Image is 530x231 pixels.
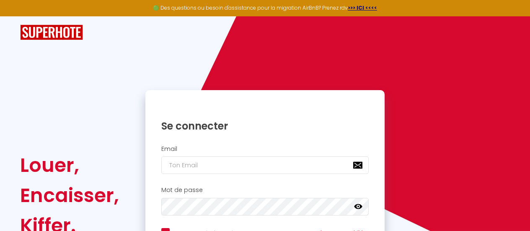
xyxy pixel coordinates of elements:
[161,145,369,153] h2: Email
[348,4,377,11] a: >>> ICI <<<<
[20,150,119,180] div: Louer,
[20,25,83,40] img: SuperHote logo
[161,187,369,194] h2: Mot de passe
[161,119,369,132] h1: Se connecter
[20,180,119,210] div: Encaisser,
[161,156,369,174] input: Ton Email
